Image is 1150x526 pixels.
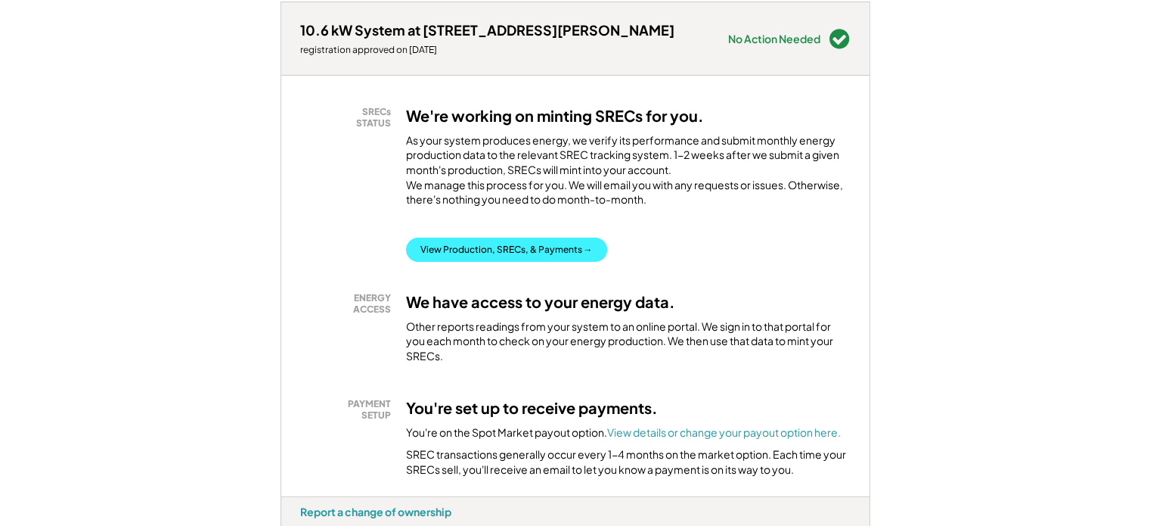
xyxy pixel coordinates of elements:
h3: We have access to your energy data. [406,292,675,312]
div: ENERGY ACCESS [308,292,391,316]
a: View details or change your payout option here. [607,425,841,439]
div: PAYMENT SETUP [308,398,391,422]
div: You're on the Spot Market payout option. [406,425,841,440]
div: SRECs STATUS [308,106,391,129]
button: View Production, SRECs, & Payments → [406,238,607,262]
h3: We're working on minting SRECs for you. [406,106,704,126]
div: As your system produces energy, we verify its performance and submit monthly energy production da... [406,133,851,215]
div: SREC transactions generally occur every 1-4 months on the market option. Each time your SRECs sel... [406,447,851,477]
div: Report a change of ownership [300,505,451,518]
div: 10.6 kW System at [STREET_ADDRESS][PERSON_NAME] [300,21,674,39]
div: No Action Needed [728,33,820,44]
div: Other reports readings from your system to an online portal. We sign in to that portal for you ea... [406,319,851,364]
div: registration approved on [DATE] [300,44,674,56]
h3: You're set up to receive payments. [406,398,658,418]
